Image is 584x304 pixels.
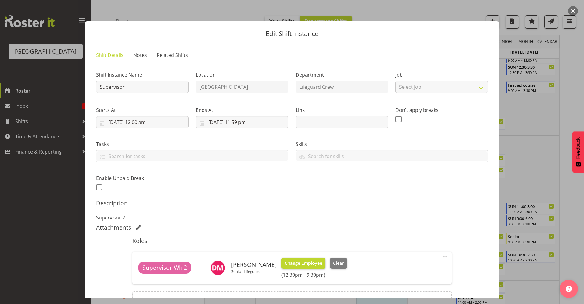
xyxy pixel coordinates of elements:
p: Edit Shift Instance [91,30,493,37]
input: Click to select... [196,116,288,128]
button: Clear [330,258,347,269]
label: Location [196,71,288,78]
button: Feedback - Show survey [572,131,584,173]
label: Starts At [96,106,189,114]
p: Supervisor 2 [96,214,488,221]
input: Click to select... [96,116,189,128]
h6: [PERSON_NAME] [231,261,276,268]
span: Change Employee [285,260,322,267]
button: Change Employee [281,258,325,269]
span: Supervisor Wk 2 [142,263,187,272]
p: Senior Lifeguard [231,269,276,274]
img: help-xxl-2.png [566,286,572,292]
input: Shift Instance Name [96,81,189,93]
span: Notes [133,51,147,59]
h5: Roles [132,237,451,244]
img: devon-morris-brown11456.jpg [210,261,225,275]
span: Shift Details [96,51,123,59]
label: Don't apply breaks [395,106,488,114]
label: Department [296,71,388,78]
label: Tasks [96,140,288,148]
input: Search for tasks [96,151,288,161]
label: Skills [296,140,488,148]
h5: Description [96,199,488,207]
label: Shift Instance Name [96,71,189,78]
span: Related Shifts [157,51,188,59]
label: Link [296,106,388,114]
label: Job [395,71,488,78]
label: Enable Unpaid Break [96,174,189,182]
span: Clear [333,260,344,267]
label: Ends At [196,106,288,114]
h5: Attachments [96,224,131,231]
h6: (12:30pm - 9:30pm) [281,272,347,278]
span: Feedback [575,137,581,159]
input: Search for skills [296,151,488,161]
